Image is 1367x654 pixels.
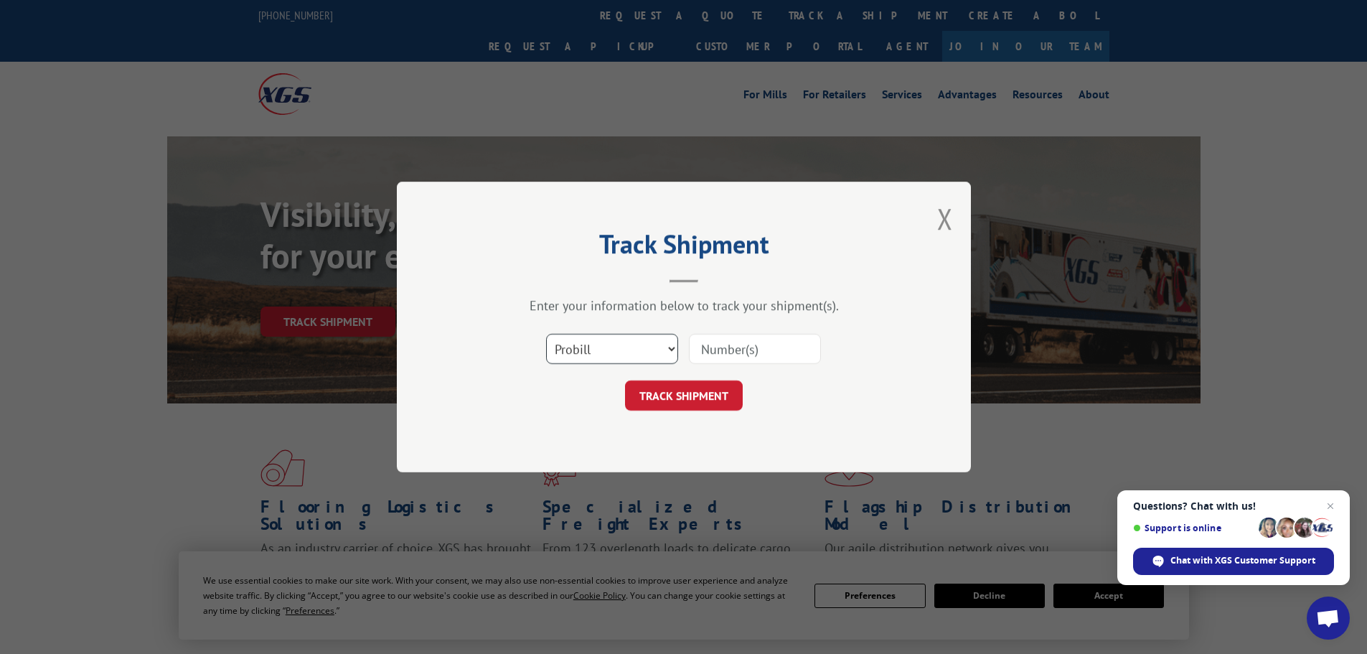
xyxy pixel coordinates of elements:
[937,200,953,238] button: Close modal
[689,334,821,364] input: Number(s)
[1133,500,1334,512] span: Questions? Chat with us!
[1170,554,1315,567] span: Chat with XGS Customer Support
[469,234,899,261] h2: Track Shipment
[625,380,743,411] button: TRACK SHIPMENT
[1133,523,1254,533] span: Support is online
[1322,497,1339,515] span: Close chat
[1307,597,1350,640] div: Open chat
[469,297,899,314] div: Enter your information below to track your shipment(s).
[1133,548,1334,575] div: Chat with XGS Customer Support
